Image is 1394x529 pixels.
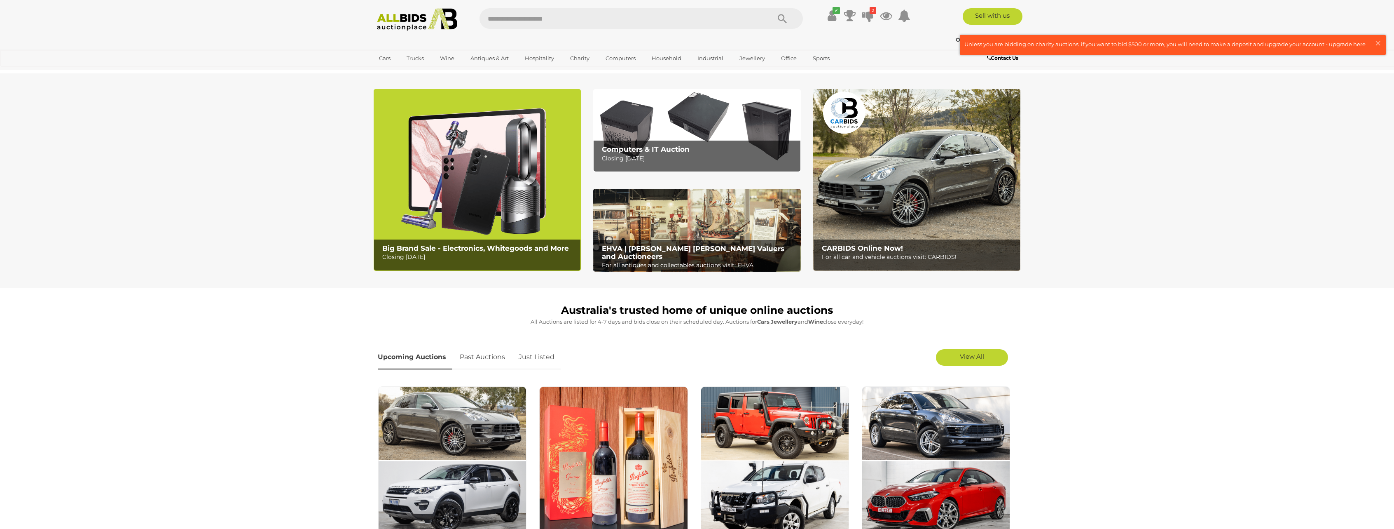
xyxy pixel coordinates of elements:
[833,7,840,14] i: ✔
[813,89,1020,271] img: CARBIDS Online Now!
[936,349,1008,366] a: View All
[593,89,800,172] a: Computers & IT Auction Computers & IT Auction Closing [DATE]
[374,65,443,79] a: [GEOGRAPHIC_DATA]
[374,52,396,65] a: Cars
[382,252,576,262] p: Closing [DATE]
[807,52,835,65] a: Sports
[822,252,1016,262] p: For all car and vehicle auctions visit: CARBIDS!
[378,305,1016,316] h1: Australia's trusted home of unique online auctions
[593,189,800,272] img: EHVA | Evans Hastings Valuers and Auctioneers
[602,260,796,270] p: For all antiques and collectables auctions visit: EHVA
[593,89,800,172] img: Computers & IT Auction
[435,52,460,65] a: Wine
[956,36,996,43] strong: Oreojackson
[762,8,803,29] button: Search
[692,52,729,65] a: Industrial
[465,52,514,65] a: Antiques & Art
[565,52,595,65] a: Charity
[960,353,984,360] span: View All
[771,318,798,325] strong: Jewellery
[808,318,823,325] strong: Wine
[372,8,462,31] img: Allbids.com.au
[987,54,1020,63] a: Contact Us
[378,317,1016,327] p: All Auctions are listed for 4-7 days and bids close on their scheduled day. Auctions for , and cl...
[813,89,1020,271] a: CARBIDS Online Now! CARBIDS Online Now! For all car and vehicle auctions visit: CARBIDS!
[593,189,800,272] a: EHVA | Evans Hastings Valuers and Auctioneers EHVA | [PERSON_NAME] [PERSON_NAME] Valuers and Auct...
[512,345,561,369] a: Just Listed
[602,153,796,164] p: Closing [DATE]
[602,245,784,261] b: EHVA | [PERSON_NAME] [PERSON_NAME] Valuers and Auctioneers
[870,7,876,14] i: 2
[602,145,690,153] b: Computers & IT Auction
[378,345,452,369] a: Upcoming Auctions
[826,8,838,23] a: ✔
[862,8,874,23] a: 2
[956,36,998,43] a: Oreojackson
[600,52,641,65] a: Computers
[987,55,1018,61] b: Contact Us
[734,52,770,65] a: Jewellery
[963,8,1022,25] a: Sell with us
[374,89,581,271] a: Big Brand Sale - Electronics, Whitegoods and More Big Brand Sale - Electronics, Whitegoods and Mo...
[776,52,802,65] a: Office
[374,89,581,271] img: Big Brand Sale - Electronics, Whitegoods and More
[401,52,429,65] a: Trucks
[454,345,511,369] a: Past Auctions
[1374,35,1382,51] span: ×
[757,318,770,325] strong: Cars
[822,244,903,252] b: CARBIDS Online Now!
[382,244,569,252] b: Big Brand Sale - Electronics, Whitegoods and More
[646,52,687,65] a: Household
[519,52,559,65] a: Hospitality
